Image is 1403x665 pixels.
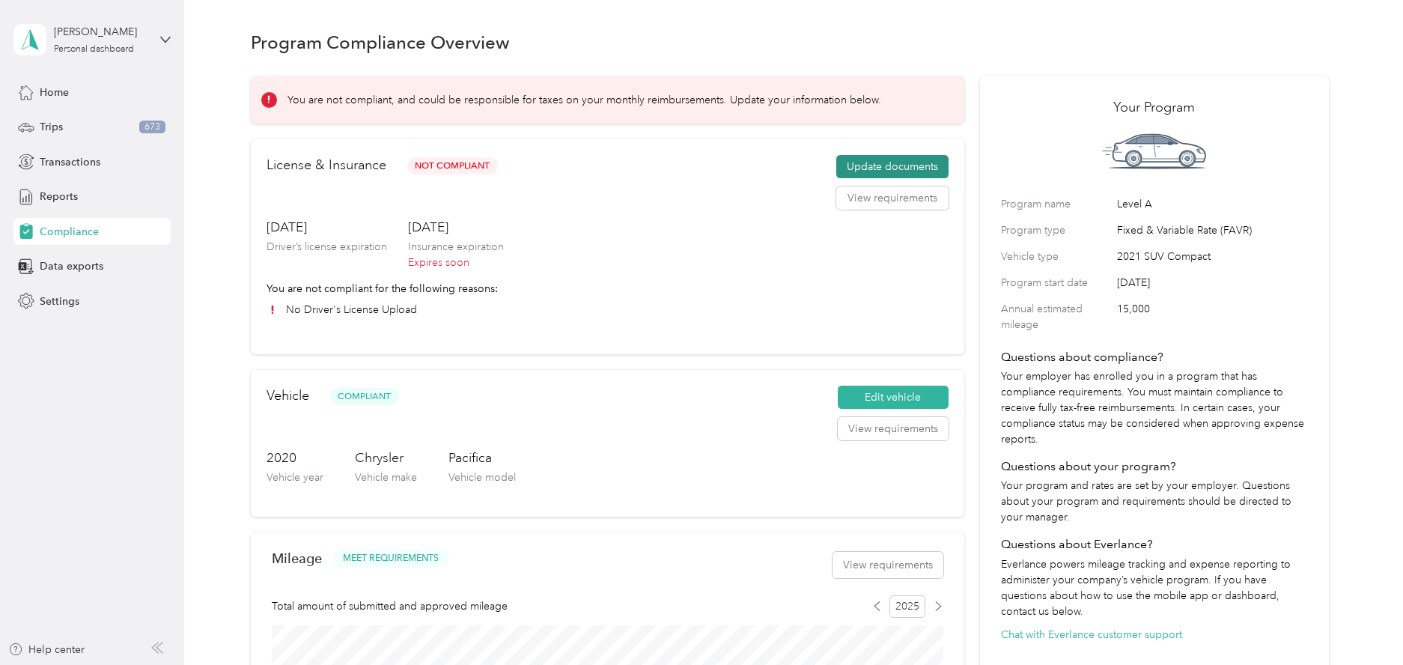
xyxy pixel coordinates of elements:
[267,386,309,406] h2: Vehicle
[267,155,386,175] h2: License & Insurance
[838,417,949,441] button: View requirements
[54,45,134,54] div: Personal dashboard
[267,239,387,255] p: Driver’s license expiration
[1117,301,1308,332] span: 15,000
[267,470,323,485] p: Vehicle year
[267,449,323,467] h3: 2020
[833,552,943,578] button: View requirements
[40,189,78,204] span: Reports
[251,34,510,50] h1: Program Compliance Overview
[1001,627,1182,643] button: Chat with Everlance customer support
[1001,368,1308,447] p: Your employer has enrolled you in a program that has compliance requirements. You must maintain c...
[1001,249,1112,264] label: Vehicle type
[267,281,949,297] p: You are not compliant for the following reasons:
[1001,478,1308,525] p: Your program and rates are set by your employer. Questions about your program and requirements sh...
[1001,222,1112,238] label: Program type
[448,470,516,485] p: Vehicle model
[267,218,387,237] h3: [DATE]
[1319,581,1403,665] iframe: Everlance-gr Chat Button Frame
[272,598,508,614] span: Total amount of submitted and approved mileage
[1001,348,1308,366] h4: Questions about compliance?
[332,549,449,568] button: MEET REQUIREMENTS
[1001,556,1308,619] p: Everlance powers mileage tracking and expense reporting to administer your company’s vehicle prog...
[139,121,165,134] span: 673
[1117,196,1308,212] span: Level A
[1001,275,1112,291] label: Program start date
[1117,275,1308,291] span: [DATE]
[407,157,498,174] span: Not Compliant
[287,92,881,108] p: You are not compliant, and could be responsible for taxes on your monthly reimbursements. Update ...
[408,255,504,270] p: Expires soon
[330,388,399,405] span: Compliant
[836,155,949,179] button: Update documents
[1001,97,1308,118] h2: Your Program
[355,470,417,485] p: Vehicle make
[836,186,949,210] button: View requirements
[408,218,504,237] h3: [DATE]
[343,552,439,565] span: MEET REQUIREMENTS
[1117,249,1308,264] span: 2021 SUV Compact
[889,595,925,618] span: 2025
[40,224,99,240] span: Compliance
[272,550,322,566] h2: Mileage
[448,449,516,467] h3: Pacifica
[1001,458,1308,476] h4: Questions about your program?
[40,294,79,309] span: Settings
[40,119,63,135] span: Trips
[40,154,100,170] span: Transactions
[40,258,103,274] span: Data exports
[1001,535,1308,553] h4: Questions about Everlance?
[355,449,417,467] h3: Chrysler
[8,642,85,658] button: Help center
[1117,222,1308,238] span: Fixed & Variable Rate (FAVR)
[267,302,949,318] li: No Driver's License Upload
[838,386,949,410] button: Edit vehicle
[1001,301,1112,332] label: Annual estimated mileage
[40,85,69,100] span: Home
[1001,196,1112,212] label: Program name
[54,24,147,40] div: [PERSON_NAME]
[408,239,504,255] p: Insurance expiration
